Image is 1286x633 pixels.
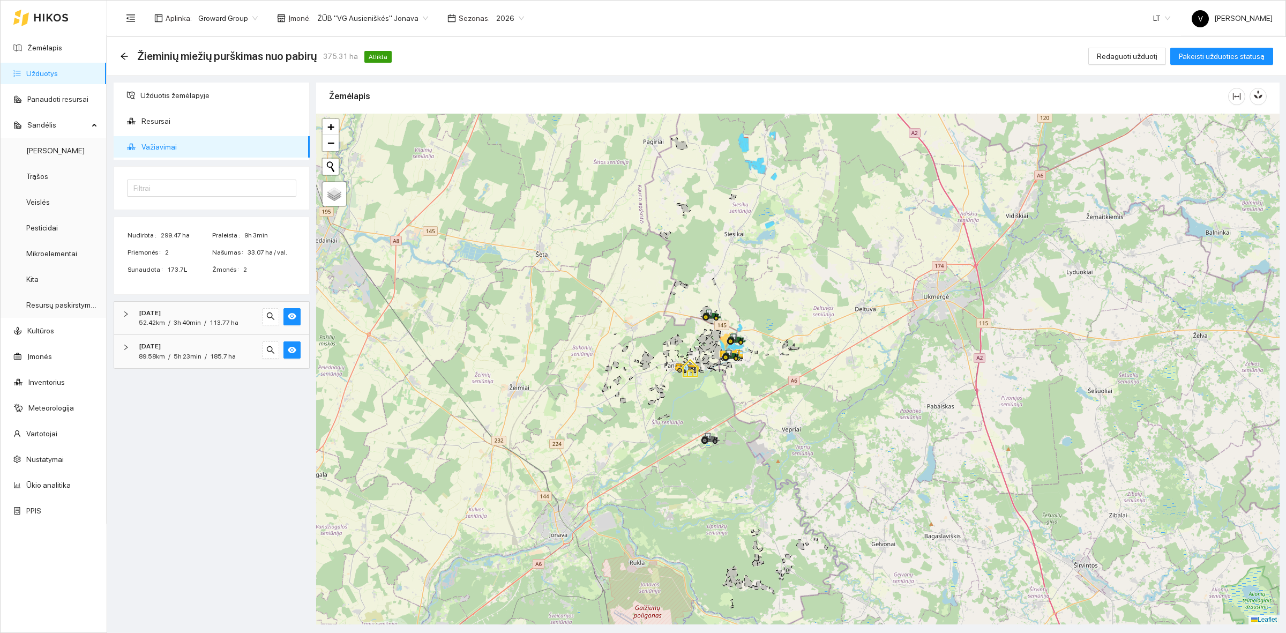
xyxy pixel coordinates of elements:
[120,52,129,61] div: Atgal
[26,224,58,232] a: Pesticidai
[26,507,41,515] a: PPIS
[28,378,65,386] a: Inventorius
[27,326,54,335] a: Kultūros
[283,308,301,325] button: eye
[139,342,161,350] strong: [DATE]
[174,319,201,326] span: 3h 40min
[1097,50,1157,62] span: Redaguoti užduotį
[26,275,39,284] a: Kita
[496,10,524,26] span: 2026
[1088,52,1166,61] a: Redaguoti užduotį
[1229,92,1245,101] span: column-width
[165,248,211,258] span: 2
[1170,48,1273,65] button: Pakeisti užduoties statusą
[212,230,244,241] span: Praleista
[317,10,428,26] span: ŽŪB "VG Ausieniškės" Jonava
[210,319,238,326] span: 113.77 ha
[166,12,192,24] span: Aplinka :
[26,198,50,206] a: Veislės
[210,353,236,360] span: 185.7 ha
[174,353,201,360] span: 5h 23min
[266,312,275,322] span: search
[262,341,279,359] button: search
[248,248,296,258] span: 33.07 ha / val.
[323,159,339,175] button: Initiate a new search
[266,346,275,356] span: search
[323,50,358,62] span: 375.31 ha
[26,481,71,489] a: Ūkio analitika
[26,429,57,438] a: Vartotojai
[205,353,207,360] span: /
[27,43,62,52] a: Žemėlapis
[26,69,58,78] a: Užduotys
[27,114,88,136] span: Sandėlis
[459,12,490,24] span: Sezonas :
[126,13,136,23] span: menu-fold
[168,319,170,326] span: /
[277,14,286,23] span: shop
[1192,14,1273,23] span: [PERSON_NAME]
[167,265,211,275] span: 173.7L
[139,319,165,326] span: 52.42km
[1251,616,1277,623] a: Leaflet
[27,352,52,361] a: Įmonės
[1228,88,1245,105] button: column-width
[1088,48,1166,65] button: Redaguoti užduotį
[262,308,279,325] button: search
[1153,10,1170,26] span: LT
[161,230,211,241] span: 299.47 ha
[123,344,129,351] span: right
[141,136,301,158] span: Važiavimai
[447,14,456,23] span: calendar
[26,301,99,309] a: Resursų paskirstymas
[198,10,258,26] span: Groward Group
[1198,10,1203,27] span: V
[323,182,346,206] a: Layers
[288,312,296,322] span: eye
[168,353,170,360] span: /
[128,248,165,258] span: Priemonės
[26,249,77,258] a: Mikroelementai
[26,455,64,464] a: Nustatymai
[128,230,161,241] span: Nudirbta
[323,119,339,135] a: Zoom in
[139,309,161,317] strong: [DATE]
[141,110,301,132] span: Resursai
[137,48,317,65] span: Žieminių miežių purškimas nuo pabirų
[243,265,296,275] span: 2
[114,335,309,368] div: [DATE]89.58km/5h 23min/185.7 hasearcheye
[283,341,301,359] button: eye
[140,85,301,106] span: Užduotis žemėlapyje
[154,14,163,23] span: layout
[212,248,248,258] span: Našumas
[244,230,296,241] span: 9h 3min
[128,265,167,275] span: Sunaudota
[123,311,129,317] span: right
[327,120,334,133] span: +
[364,51,392,63] span: Atlikta
[120,8,141,29] button: menu-fold
[329,81,1228,111] div: Žemėlapis
[28,404,74,412] a: Meteorologija
[204,319,206,326] span: /
[26,146,85,155] a: [PERSON_NAME]
[120,52,129,61] span: arrow-left
[114,302,309,335] div: [DATE]52.42km/3h 40min/113.77 hasearcheye
[27,95,88,103] a: Panaudoti resursai
[26,172,48,181] a: Trąšos
[212,265,243,275] span: Žmonės
[288,12,311,24] span: Įmonė :
[1179,50,1265,62] span: Pakeisti užduoties statusą
[288,346,296,356] span: eye
[323,135,339,151] a: Zoom out
[139,353,165,360] span: 89.58km
[327,136,334,150] span: −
